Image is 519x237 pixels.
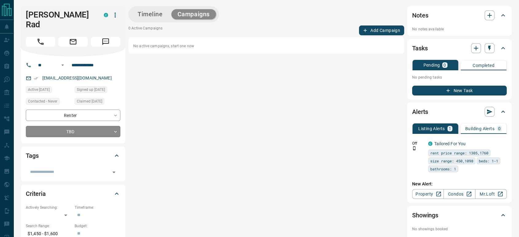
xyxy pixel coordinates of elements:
[110,168,118,177] button: Open
[26,223,72,229] p: Search Range:
[412,107,428,117] h2: Alerts
[26,10,95,29] h1: [PERSON_NAME] Rad
[75,98,120,107] div: Wed Aug 13 2025
[423,63,440,67] p: Pending
[131,9,169,19] button: Timeline
[171,9,216,19] button: Campaigns
[75,205,120,210] p: Timeframe:
[26,37,55,47] span: Call
[77,98,102,104] span: Claimed [DATE]
[412,104,507,119] div: Alerts
[58,37,88,47] span: Email
[133,43,399,49] p: No active campaigns, start one now
[479,158,498,164] span: beds: 1-1
[28,87,50,93] span: Active [DATE]
[75,223,120,229] p: Budget:
[412,43,427,53] h2: Tasks
[42,76,112,80] a: [EMAIL_ADDRESS][DOMAIN_NAME]
[412,210,438,220] h2: Showings
[430,166,456,172] span: bathrooms: 1
[443,189,475,199] a: Condos
[34,76,38,80] svg: Email Verified
[449,126,451,131] p: 1
[77,87,105,93] span: Signed up [DATE]
[412,189,444,199] a: Property
[430,158,473,164] span: size range: 450,1098
[412,10,428,20] h2: Notes
[26,205,72,210] p: Actively Searching:
[26,126,120,137] div: TBD
[498,126,501,131] p: 0
[128,25,162,35] p: 0 Active Campaigns
[412,181,507,187] p: New Alert:
[26,189,46,199] h2: Criteria
[412,8,507,23] div: Notes
[412,26,507,32] p: No notes available
[412,41,507,56] div: Tasks
[475,189,507,199] a: Mr.Loft
[104,13,108,17] div: condos.ca
[91,37,120,47] span: Message
[412,146,416,150] svg: Push Notification Only
[26,86,72,95] div: Wed Aug 13 2025
[418,126,445,131] p: Listing Alerts
[428,142,432,146] div: condos.ca
[75,86,120,95] div: Wed Aug 13 2025
[412,226,507,232] p: No showings booked
[443,63,446,67] p: 0
[28,98,57,104] span: Contacted - Never
[434,141,466,146] a: Tailored For You
[412,73,507,82] p: No pending tasks
[430,150,488,156] span: rent price range: 1305,1760
[359,25,404,35] button: Add Campaign
[26,110,120,121] div: Renter
[26,186,120,201] div: Criteria
[412,86,507,95] button: New Task
[412,208,507,223] div: Showings
[26,148,120,163] div: Tags
[59,61,66,69] button: Open
[473,63,494,68] p: Completed
[412,141,424,146] p: Off
[26,151,38,161] h2: Tags
[465,126,494,131] p: Building Alerts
